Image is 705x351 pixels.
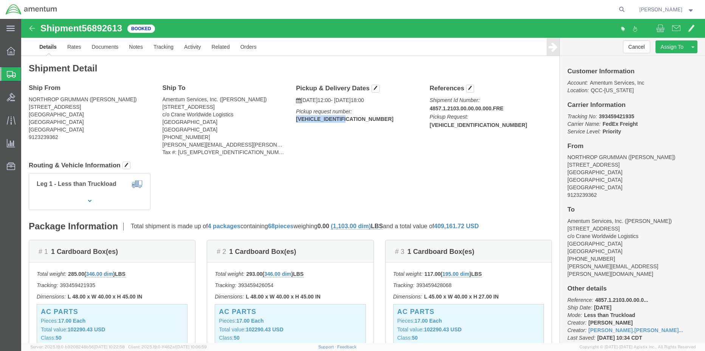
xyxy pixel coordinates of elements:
[128,345,207,349] span: Client: 2025.19.0-1f462a1
[579,344,696,350] span: Copyright © [DATE]-[DATE] Agistix Inc., All Rights Reserved
[94,345,125,349] span: [DATE] 10:22:58
[639,5,695,14] button: [PERSON_NAME]
[30,345,125,349] span: Server: 2025.19.0-b9208248b56
[176,345,207,349] span: [DATE] 10:06:59
[639,5,682,14] span: Rebecca Thorstenson
[5,4,57,15] img: logo
[318,345,337,349] a: Support
[21,19,705,343] iframe: FS Legacy Container
[337,345,356,349] a: Feedback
